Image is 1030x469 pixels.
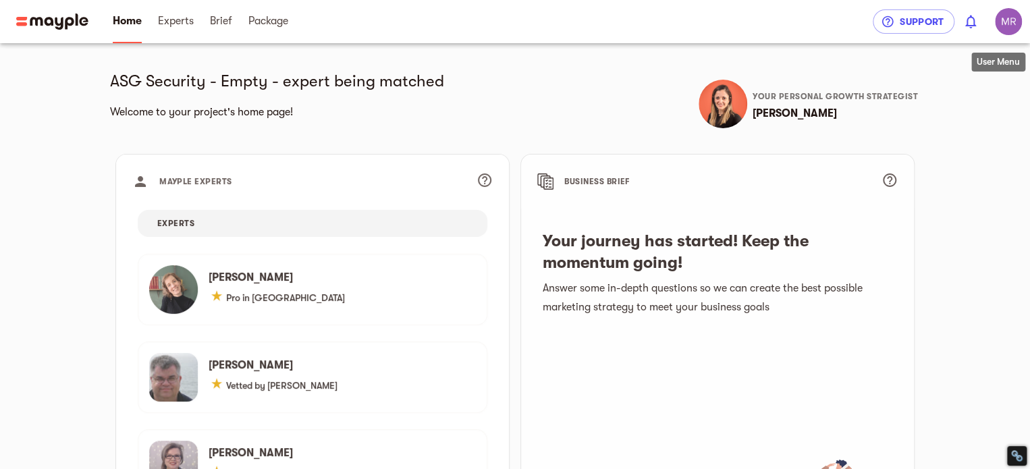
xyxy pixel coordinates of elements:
span: Home [113,13,142,29]
button: Your project's best candidates are selected based on the experience, skills and proven track reco... [468,164,501,196]
button: Support [873,9,954,34]
div: Restore Info Box &#10;&#10;NoFollow Info:&#10; META-Robots NoFollow: &#09;false&#10; META-Robots ... [1010,449,1023,462]
span: Brief [210,13,232,29]
img: bvXQDT3MTfuuN1a1YM48 [995,8,1022,35]
button: Answer couple of questions to boost up your project performances! [873,164,906,196]
h6: Answer some in-depth questions so we can create the best possible marketing strategy to meet your... [543,279,892,316]
span: Support [884,13,944,30]
span: EXPERTS [157,213,194,234]
h6: [PERSON_NAME] [753,104,925,123]
span: Experts [158,13,194,29]
a: [PERSON_NAME] Pro in [GEOGRAPHIC_DATA] [138,254,487,325]
span: Package [248,13,288,29]
img: Michal Meir [699,80,747,128]
h5: Your journey has started! Keep the momentum going! [543,230,892,273]
h6: Welcome to your project's home page! [110,103,510,121]
span: BUSINESS BRIEF [564,177,630,186]
img: Main logo [16,13,88,30]
span: Your personal growth strategist [753,92,918,101]
h5: ASG Security - Empty - expert being matched [110,70,510,92]
button: show 0 new notifications [954,5,987,38]
a: [PERSON_NAME] Vetted by [PERSON_NAME] [138,341,487,413]
span: MAYPLE EXPERTS [159,177,232,186]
